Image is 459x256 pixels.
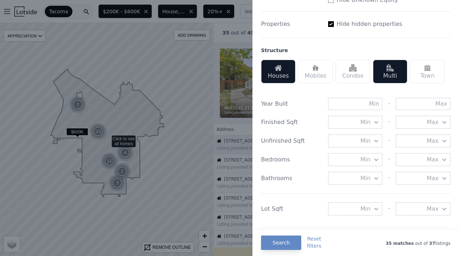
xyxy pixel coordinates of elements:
[275,64,282,72] img: Houses
[261,118,322,127] div: Finished Sqft
[261,47,288,54] div: Structure
[396,134,450,147] button: Max
[396,98,450,110] input: Max
[428,241,435,246] span: 37
[261,60,295,83] div: Houses
[388,98,390,110] div: -
[328,98,383,110] input: Min
[261,236,301,250] button: Search
[261,205,322,213] div: Lot Sqft
[328,172,383,185] button: Min
[261,20,322,28] div: Properties
[387,64,394,72] img: Multi
[396,202,450,215] button: Max
[328,153,383,166] button: Min
[360,118,370,127] span: Min
[261,174,322,183] div: Bathrooms
[328,134,383,147] button: Min
[427,174,439,183] span: Max
[261,137,322,145] div: Unfinished Sqft
[427,205,439,213] span: Max
[427,155,439,164] span: Max
[388,153,390,166] div: -
[360,174,370,183] span: Min
[427,137,439,145] span: Max
[388,172,390,185] div: -
[336,60,370,83] div: Condos
[424,64,431,72] img: Town
[360,155,370,164] span: Min
[328,116,383,129] button: Min
[386,241,414,246] span: 35 matches
[427,118,439,127] span: Max
[360,137,370,145] span: Min
[396,153,450,166] button: Max
[321,239,450,246] div: out of listings
[261,100,322,108] div: Year Built
[337,20,402,28] label: Hide hidden properties
[349,64,356,72] img: Condos
[373,60,407,83] div: Multi
[261,155,322,164] div: Bedrooms
[307,235,321,250] button: Resetfilters
[360,205,370,213] span: Min
[388,116,390,129] div: -
[396,172,450,185] button: Max
[388,202,390,215] div: -
[396,116,450,129] button: Max
[312,64,319,72] img: Mobiles
[298,60,333,83] div: Mobiles
[410,60,445,83] div: Town
[388,134,390,147] div: -
[328,202,383,215] button: Min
